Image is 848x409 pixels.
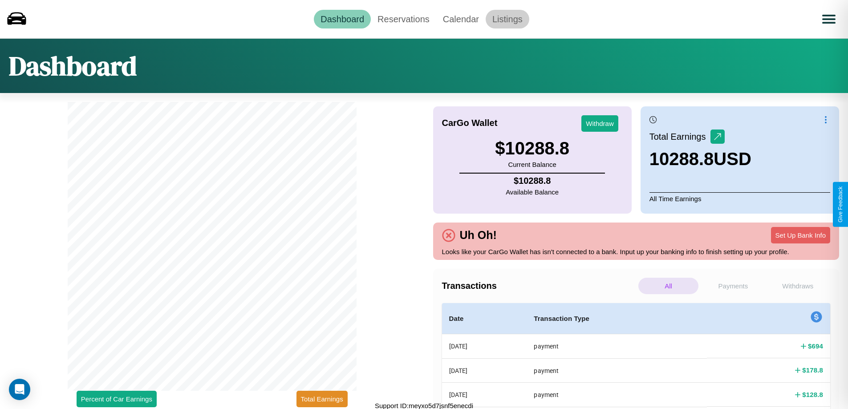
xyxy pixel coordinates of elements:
button: Open menu [816,7,841,32]
p: Payments [703,278,763,294]
h4: $ 128.8 [802,390,823,399]
h3: $ 10288.8 [495,138,569,158]
h4: Date [449,313,520,324]
a: Dashboard [314,10,371,28]
th: [DATE] [442,334,527,359]
h4: $ 694 [808,341,823,351]
button: Total Earnings [296,391,348,407]
h4: $ 10288.8 [506,176,559,186]
div: Open Intercom Messenger [9,379,30,400]
p: Looks like your CarGo Wallet has isn't connected to a bank. Input up your banking info to finish ... [442,246,831,258]
h4: $ 178.8 [802,365,823,375]
h4: Uh Oh! [455,229,501,242]
th: [DATE] [442,383,527,407]
h4: Transactions [442,281,636,291]
a: Listings [486,10,529,28]
p: Available Balance [506,186,559,198]
button: Withdraw [581,115,618,132]
h4: CarGo Wallet [442,118,498,128]
p: All [638,278,698,294]
div: Give Feedback [837,186,844,223]
a: Reservations [371,10,436,28]
th: payment [527,383,707,407]
th: payment [527,334,707,359]
h3: 10288.8 USD [649,149,751,169]
p: All Time Earnings [649,192,830,205]
h1: Dashboard [9,48,137,84]
p: Current Balance [495,158,569,170]
p: Total Earnings [649,129,710,145]
p: Withdraws [768,278,828,294]
h4: Transaction Type [534,313,700,324]
a: Calendar [436,10,486,28]
button: Set Up Bank Info [771,227,830,243]
button: Percent of Car Earnings [77,391,157,407]
th: payment [527,358,707,382]
th: [DATE] [442,358,527,382]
